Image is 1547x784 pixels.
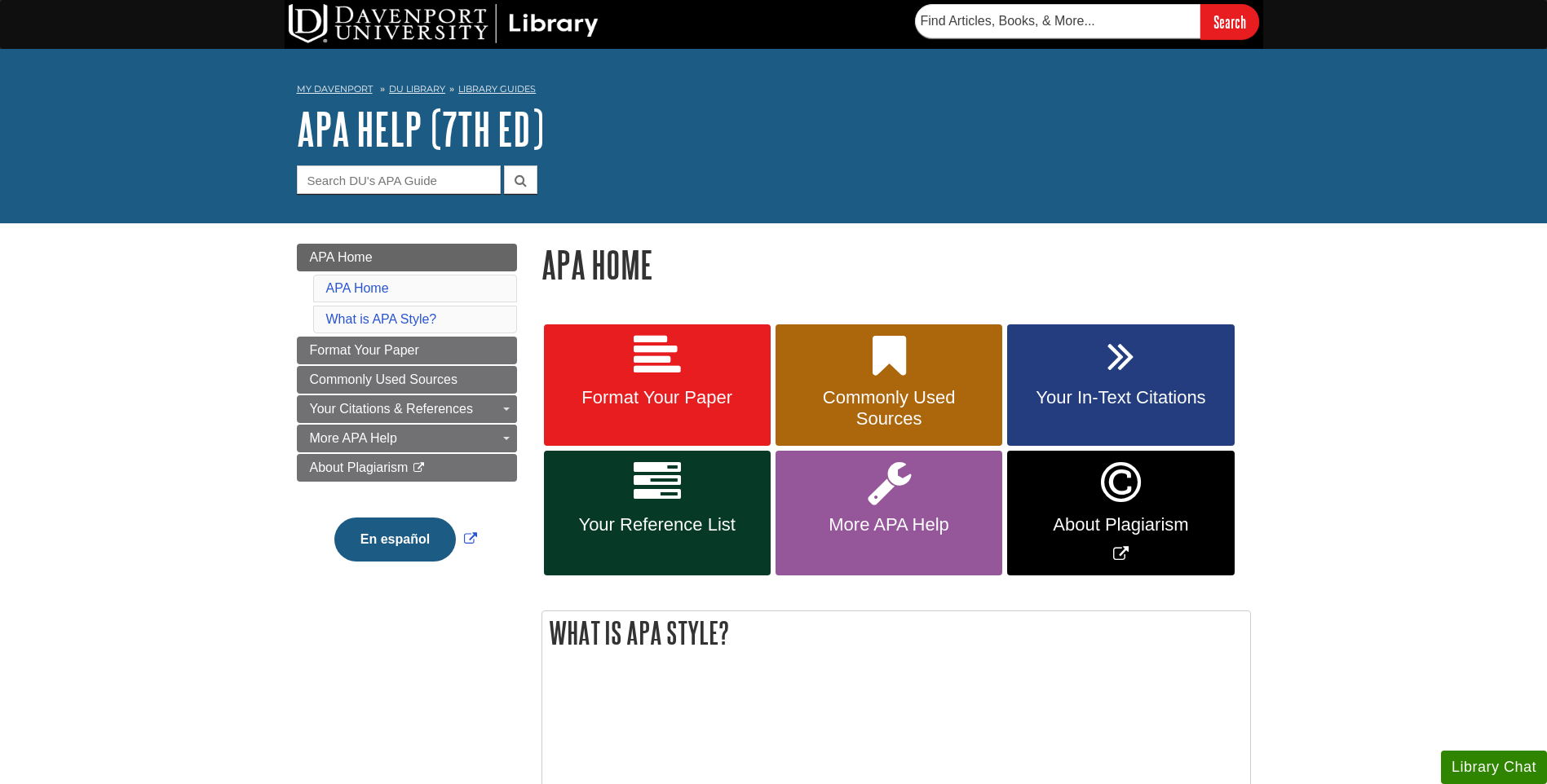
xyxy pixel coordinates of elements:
[297,395,517,423] a: Your Citations & References
[544,451,771,575] a: Your Reference List
[326,281,389,295] a: APA Home
[389,83,445,95] a: DU Library
[788,387,990,429] span: Commonly Used Sources
[1200,4,1259,39] input: Search
[310,372,457,386] span: Commonly Used Sources
[297,337,517,364] a: Format Your Paper
[297,244,517,589] div: Guide Page Menu
[330,532,481,546] a: Link opens in new window
[1007,324,1234,447] a: Your In-Text Citations
[297,78,1251,104] nav: breadcrumb
[915,4,1259,39] form: Searches DU Library's articles, books, and more
[412,463,426,473] i: This link opens in a new window
[297,244,517,271] a: APA Home
[1007,451,1234,575] a: Link opens in new window
[297,104,544,154] a: APA Help (7th Ed)
[1019,387,1222,408] span: Your In-Text Citations
[556,387,758,408] span: Format Your Paper
[289,4,599,43] img: DU Library
[334,518,456,562] button: En español
[297,454,517,482] a: About Plagiarism
[297,82,373,96] a: My Davenport
[326,312,437,326] a: What is APA Style?
[310,402,473,416] span: Your Citations & References
[788,514,990,535] span: More APA Help
[556,514,758,535] span: Your Reference List
[542,611,1250,654] h2: What is APA Style?
[458,83,536,95] a: Library Guides
[541,244,1251,285] h1: APA Home
[310,343,419,357] span: Format Your Paper
[1019,514,1222,535] span: About Plagiarism
[776,451,1002,575] a: More APA Help
[297,366,517,394] a: Commonly Used Sources
[297,165,501,194] input: Search DU's APA Guide
[297,425,517,452] a: More APA Help
[310,460,409,474] span: About Plagiarism
[915,4,1200,38] input: Find Articles, Books, & More...
[776,324,1002,447] a: Commonly Used Sources
[310,250,373,264] span: APA Home
[310,431,397,445] span: More APA Help
[544,324,771,447] a: Format Your Paper
[1441,751,1547,784] button: Library Chat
